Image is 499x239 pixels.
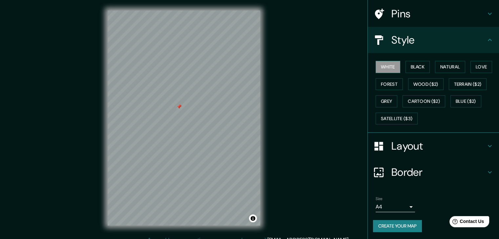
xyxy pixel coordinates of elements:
button: Create your map [373,220,422,232]
label: Size [376,196,383,202]
button: Terrain ($2) [449,78,487,90]
button: Blue ($2) [450,95,481,107]
iframe: Help widget launcher [441,213,492,232]
div: Layout [368,133,499,159]
h4: Style [391,33,486,46]
button: Love [470,61,492,73]
h4: Pins [391,7,486,20]
h4: Border [391,166,486,179]
div: Style [368,27,499,53]
div: Pins [368,1,499,27]
button: Cartoon ($2) [403,95,445,107]
button: Toggle attribution [249,214,257,222]
button: Black [405,61,430,73]
canvas: Map [108,10,260,226]
button: White [376,61,400,73]
button: Natural [435,61,465,73]
div: Border [368,159,499,185]
h4: Layout [391,139,486,153]
button: Satellite ($3) [376,113,418,125]
button: Wood ($2) [408,78,444,90]
button: Forest [376,78,403,90]
button: Grey [376,95,397,107]
div: A4 [376,202,415,212]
